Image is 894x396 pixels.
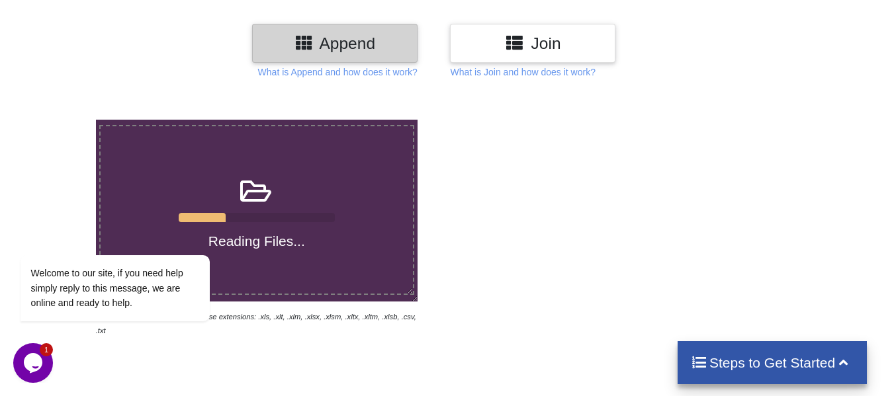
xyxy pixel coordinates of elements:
[96,313,416,335] i: You can select files with any of these extensions: .xls, .xlt, .xlm, .xlsx, .xlsm, .xltx, .xltm, ...
[258,65,418,79] p: What is Append and how does it work?
[450,65,595,79] p: What is Join and how does it work?
[13,343,56,383] iframe: chat widget
[101,233,413,249] h4: Reading Files...
[13,180,251,337] iframe: chat widget
[691,354,854,371] h4: Steps to Get Started
[262,34,408,53] h3: Append
[460,34,605,53] h3: Join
